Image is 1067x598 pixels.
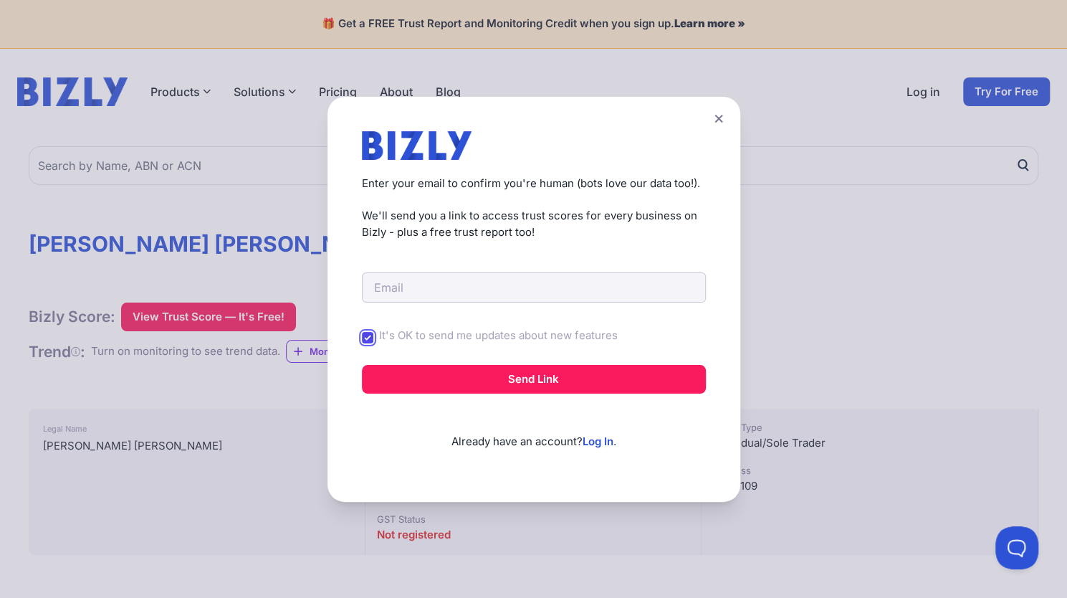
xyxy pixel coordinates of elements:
p: Enter your email to confirm you're human (bots love our data too!). [362,176,706,192]
p: We'll send you a link to access trust scores for every business on Bizly - plus a free trust repo... [362,208,706,240]
p: Already have an account? . [362,411,706,450]
input: Email [362,272,706,303]
a: Log In [583,435,613,448]
img: bizly_logo.svg [362,131,472,160]
label: It's OK to send me updates about new features [379,328,618,344]
button: Send Link [362,365,706,394]
iframe: Toggle Customer Support [995,526,1038,569]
